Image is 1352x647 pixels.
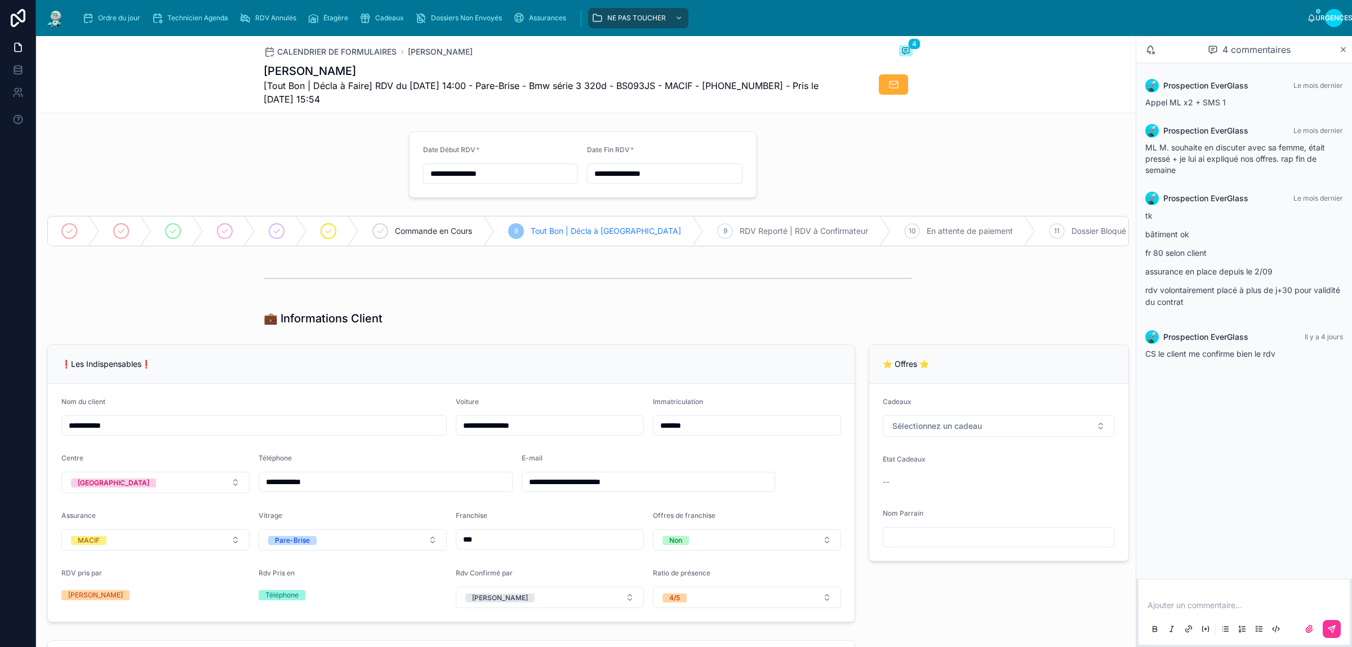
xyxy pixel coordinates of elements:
[1211,81,1248,90] font: EverGlass
[1211,332,1248,342] font: EverGlass
[236,8,304,28] a: RDV Annulés
[456,511,487,520] font: Franchise
[275,536,310,544] font: Pare-Brise
[1305,333,1343,341] font: Il y a 4 jours
[74,6,1307,30] div: contenu déroulant
[68,591,123,599] font: [PERSON_NAME]
[740,226,868,236] font: RDV Reporté | RDV à Confirmateur
[61,511,96,520] font: Assurance
[669,593,680,602] font: 4/5
[375,14,404,22] font: Cadeaux
[61,397,105,406] font: Nom du client
[653,511,715,520] font: Offres de franchise
[277,47,397,56] font: CALENDRIER DE FORMULAIRES
[1163,126,1208,135] font: Prospection
[883,397,911,406] font: Cadeaux
[412,8,510,28] a: Dossiers Non Envoyés
[1145,248,1207,258] font: fr 80 selon client
[1145,211,1153,220] font: tk
[607,14,666,22] font: NE PAS TOUCHER
[529,14,566,22] font: Assurances
[167,14,228,22] font: Technicien Agenda
[1071,226,1223,236] font: Dossier Bloqué (Indiquer Raison Blocage)
[1145,143,1325,175] font: ML M. souhaite en discuter avec sa femme, était pressé + je lui ai expliqué nos offres. rap fin d...
[264,64,356,78] font: [PERSON_NAME]
[61,472,250,493] button: Bouton de sélection
[1222,44,1291,55] font: 4 commentaires
[510,8,574,28] a: Assurances
[522,454,542,462] font: E-mail
[45,9,65,27] img: Logo de l'application
[431,14,502,22] font: Dossiers Non Envoyés
[78,478,149,487] font: [GEOGRAPHIC_DATA]
[883,477,890,486] font: --
[264,80,819,105] font: [Tout Bon | Décla à Faire] RDV du [DATE] 14:00 - Pare-Brise - Bmw série 3 320d - BS093JS - MACIF ...
[883,415,1115,437] button: Bouton de sélection
[456,587,644,608] button: Bouton de sélection
[472,593,528,602] font: [PERSON_NAME]
[1145,98,1226,107] font: Appel ML x2 + SMS 1
[669,536,682,544] font: Non
[588,8,688,28] a: NE PAS TOUCHER
[1054,227,1060,235] font: 11
[61,454,83,462] font: Centre
[304,8,356,28] a: Étagère
[1145,267,1273,276] font: assurance en place depuis le 2/09
[1293,81,1343,90] font: Le mois dernier
[1163,81,1208,90] font: Prospection
[912,39,917,48] font: 4
[653,529,841,551] button: Bouton de sélection
[395,226,472,236] font: Commande en Cours
[408,47,473,56] font: [PERSON_NAME]
[259,569,295,577] font: Rdv Pris en
[98,14,140,22] font: Ordre du jour
[514,227,518,235] font: 8
[1145,349,1275,358] font: CS le client me confirme bien le rdv
[265,591,299,599] font: Téléphone
[723,227,727,235] font: 9
[653,569,710,577] font: Ratio de présence
[1163,193,1208,203] font: Prospection
[1293,126,1343,135] font: Le mois dernier
[653,397,703,406] font: Immatriculation
[356,8,412,28] a: Cadeaux
[61,569,102,577] font: RDV pris par
[653,587,841,608] button: Bouton de sélection
[61,359,151,369] font: ❗Les Indispensables❗
[456,397,479,406] font: Voiture
[456,569,513,577] font: Rdv Confirmé par
[883,359,929,369] font: ⭐ Offres ⭐
[909,227,916,235] font: 10
[78,536,100,544] font: MACIF
[1211,126,1248,135] font: EverGlass
[148,8,236,28] a: Technicien Agenda
[264,46,397,57] a: CALENDRIER DE FORMULAIRES
[1293,194,1343,202] font: Le mois dernier
[892,421,982,431] font: Sélectionnez un cadeau
[259,511,282,520] font: Vitrage
[264,312,383,325] font: 💼 Informations Client
[61,529,250,551] button: Bouton de sélection
[883,509,923,517] font: Nom Parrain
[408,46,473,57] a: [PERSON_NAME]
[1163,332,1208,342] font: Prospection
[423,145,475,154] font: Date Début RDV
[883,455,926,463] font: Etat Cadeaux
[1211,193,1248,203] font: EverGlass
[899,45,913,59] button: 4
[255,14,296,22] font: RDV Annulés
[927,226,1013,236] font: En attente de paiement
[259,454,292,462] font: Téléphone
[259,529,447,551] button: Bouton de sélection
[531,226,681,236] font: Tout Bon | Décla à [GEOGRAPHIC_DATA]
[1145,285,1340,307] font: rdv volontairement placé à plus de j+30 pour validité du contrat
[1145,229,1189,239] font: bâtiment ok
[323,14,348,22] font: Étagère
[79,8,148,28] a: Ordre du jour
[587,145,630,154] font: Date Fin RDV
